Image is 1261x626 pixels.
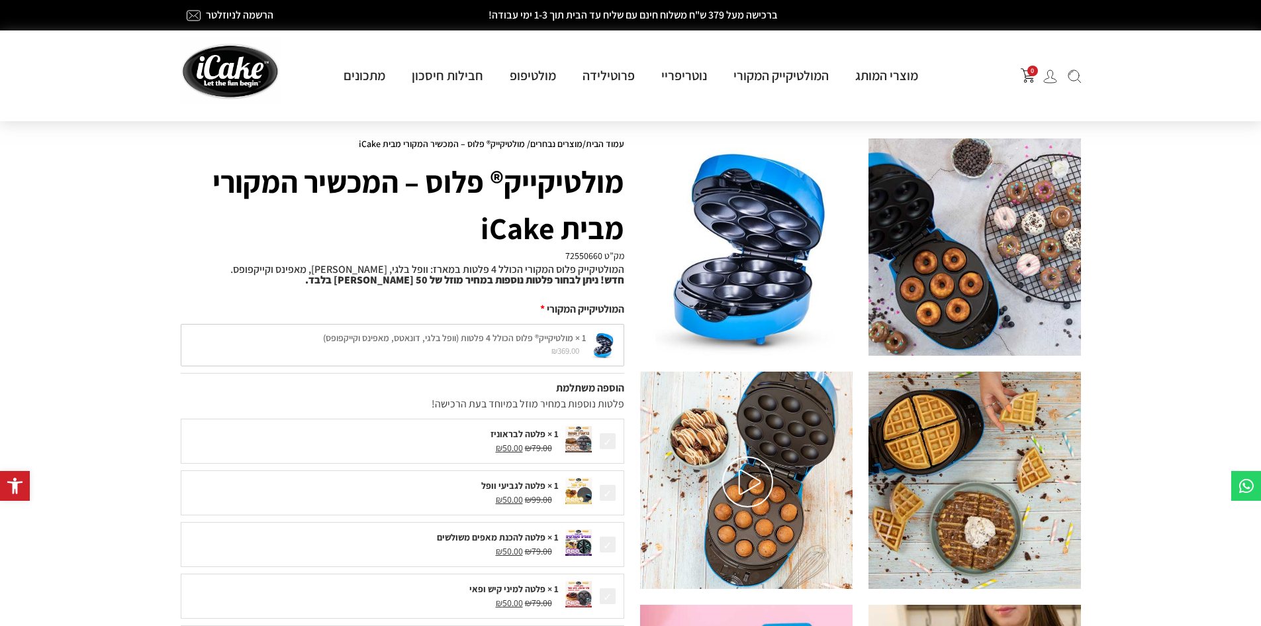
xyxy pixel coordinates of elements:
img: shopping-cart.png [1021,68,1035,83]
span: 79.00 [525,597,552,609]
a: הרשמה לניוזלטר [206,8,273,22]
h2: ברכישה מעל 379 ש"ח משלוח חינם עם שליח עד הבית תוך 1-3 ימי עבודה! [375,10,892,21]
span: ₪ [525,597,532,609]
img: %D7%9E%D7%95%D7%9C%D7%98%D7%99%D7%A7%D7%99%D7%99%D7%A7-%D7%A8%D7%A7%D7%A2-%D7%9C%D7%91%D7%9F.jpeg [640,138,853,356]
img: %D7%9E%D7%95%D7%9C%D7%9C%D7%98%D7%99%D7%A7%D7%99%D7%99%D7%A7_%D7%92%D7%93%D7%95%D7%9C_48_of_116.jpg [868,138,1081,356]
span: ₪ [525,494,532,505]
div: פלטות נוספות במחיר מוזל במיוחד בעת הרכישה! [181,396,624,412]
button: פתח עגלת קניות צדדית [1021,68,1035,83]
a: מולטיפופ [496,67,569,84]
a: עמוד הבית [586,138,624,150]
a: מוצרי המותג [842,67,931,84]
span: 79.00 [525,545,552,557]
span: ₪ [496,597,502,609]
nav: Breadcrumb [181,138,624,149]
span: 50.00 [496,597,523,609]
span: ₪ [496,545,502,557]
a: מוצרים נבחרים [530,138,583,150]
div: 1 × פלטה לגביעי וופל [188,479,559,493]
a: חבילות חיסכון [398,67,496,84]
strong: חדש! ניתן לבחור פלטות נוספות במחיר מוזל של 50 [PERSON_NAME] בלבד. [305,273,624,287]
div: המולטיקייק המקורי [181,301,624,317]
img: %D7%9E%D7%95%D7%9C%D7%9C%D7%98%D7%99%D7%A7%D7%99%D7%99%D7%A7_%D7%92%D7%93%D7%95%D7%9C_66_of_116.jpg [640,372,853,589]
img: %D7%9E%D7%95%D7%9C%D7%9C%D7%98%D7%99%D7%A7%D7%99%D7%99%D7%A7_%D7%92%D7%93%D7%95%D7%9C_59_of_116.jpg [868,372,1081,589]
span: ₪ [496,494,502,505]
a: מתכונים [330,67,398,84]
span: ₪ [525,545,532,557]
a: פרוטילידה [569,67,648,84]
div: הוספה משתלמת [181,380,624,396]
a: נוטריפריי [648,67,720,84]
h1: מולטיקייק® פלוס – המכשיר המקורי מבית iCake [181,158,624,251]
span: 79.00 [525,442,552,454]
img: play-white.svg [722,456,773,507]
h4: מק”ט 72550660 [181,251,624,260]
p: המולטיקייק פלוס המקורי הכולל 4 פלטות במארז: וופל בלגי, [PERSON_NAME], מאפינס וקייקפופס. [181,264,624,286]
a: המולטיקייק המקורי [720,67,842,84]
div: 1 × פלטה להכנת מאפים משולשים [188,531,559,545]
span: 50.00 [496,494,523,505]
div: 1 × פלטה לבראוניז [188,427,559,441]
span: 50.00 [496,545,523,557]
span: 0 [1027,66,1038,76]
span: 99.00 [525,494,552,505]
span: ₪ [525,442,532,454]
span: ₪ [496,442,502,454]
div: 1 × פלטה למיני קיש ופאי [188,582,559,596]
span: 50.00 [496,442,523,454]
